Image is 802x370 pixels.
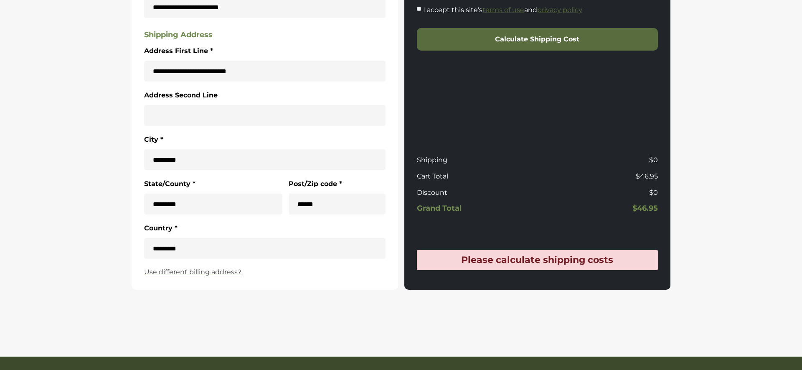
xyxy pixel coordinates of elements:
[417,155,534,165] p: Shipping
[482,6,524,14] a: terms of use
[541,204,658,213] h5: $46.95
[144,90,218,101] label: Address Second Line
[421,255,654,265] h4: Please calculate shipping costs
[417,171,534,181] p: Cart Total
[541,155,658,165] p: $0
[537,6,582,14] a: privacy policy
[144,179,195,189] label: State/County *
[144,46,213,56] label: Address First Line *
[417,204,534,213] h5: Grand Total
[417,188,534,198] p: Discount
[289,179,342,189] label: Post/Zip code *
[144,31,386,40] h5: Shipping Address
[144,267,386,277] a: Use different billing address?
[417,28,658,51] button: Calculate Shipping Cost
[144,134,163,145] label: City *
[541,188,658,198] p: $0
[144,223,178,234] label: Country *
[541,171,658,181] p: $46.95
[423,5,582,15] label: I accept this site's and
